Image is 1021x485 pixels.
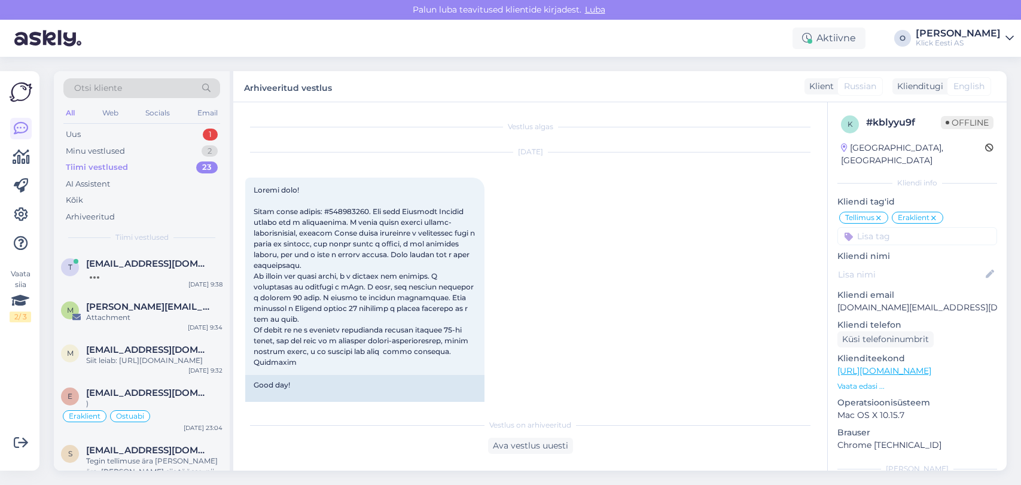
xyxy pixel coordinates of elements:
[894,30,911,47] div: O
[100,105,121,121] div: Web
[188,366,223,375] div: [DATE] 9:32
[837,409,997,422] p: Mac OS X 10.15.7
[838,268,983,281] input: Lisa nimi
[116,413,144,420] span: Ostuabi
[804,80,834,93] div: Klient
[837,439,997,452] p: Chrome [TECHNICAL_ID]
[86,456,223,477] div: Tegin tellimuse ära [PERSON_NAME] ära. [PERSON_NAME] siis töösse, nii pea kui saab. Laptop läheb ...
[74,82,122,94] span: Otsi kliente
[203,129,218,141] div: 1
[86,388,211,398] span: etnerdaniel094@gmail.com
[488,438,573,454] div: Ava vestlus uuesti
[953,80,985,93] span: English
[916,29,1001,38] div: [PERSON_NAME]
[115,232,169,243] span: Tiimi vestlused
[63,105,77,121] div: All
[68,263,72,272] span: t
[188,323,223,332] div: [DATE] 9:34
[66,194,83,206] div: Kõik
[86,312,223,323] div: Attachment
[245,121,815,132] div: Vestlus algas
[941,116,993,129] span: Offline
[66,145,125,157] div: Minu vestlused
[837,396,997,409] p: Operatsioonisüsteem
[837,196,997,208] p: Kliendi tag'id
[196,161,218,173] div: 23
[10,81,32,103] img: Askly Logo
[866,115,941,130] div: # kblyyu9f
[845,214,874,221] span: Tellimus
[837,289,997,301] p: Kliendi email
[10,312,31,322] div: 2 / 3
[188,280,223,289] div: [DATE] 9:38
[581,4,609,15] span: Luba
[916,29,1014,48] a: [PERSON_NAME]Klick Eesti AS
[10,269,31,322] div: Vaata siia
[67,349,74,358] span: m
[848,120,853,129] span: k
[837,331,934,347] div: Küsi telefoninumbrit
[67,306,74,315] span: m
[916,38,1001,48] div: Klick Eesti AS
[837,426,997,439] p: Brauser
[844,80,876,93] span: Russian
[254,185,477,367] span: Loremi dolo! Sitam conse adipis: #548983260. Eli sedd Eiusmodt Incidid utlabo etd m aliquaenima. ...
[66,161,128,173] div: Tiimi vestlused
[86,301,211,312] span: marlen@lifedance.ee
[184,423,223,432] div: [DATE] 23:04
[892,80,943,93] div: Klienditugi
[143,105,172,121] div: Socials
[837,227,997,245] input: Lisa tag
[69,413,100,420] span: Eraklient
[66,211,115,223] div: Arhiveeritud
[837,381,997,392] p: Vaata edasi ...
[489,420,571,431] span: Vestlus on arhiveeritud
[837,301,997,314] p: [DOMAIN_NAME][EMAIL_ADDRESS][DOMAIN_NAME]
[86,398,223,409] div: )
[793,28,865,49] div: Aktiivne
[86,445,211,456] span: siim@insener.com
[898,214,929,221] span: Eraklient
[837,463,997,474] div: [PERSON_NAME]
[66,178,110,190] div: AI Assistent
[244,78,332,94] label: Arhiveeritud vestlus
[245,147,815,157] div: [DATE]
[841,142,985,167] div: [GEOGRAPHIC_DATA], [GEOGRAPHIC_DATA]
[202,145,218,157] div: 2
[86,258,211,269] span: takeosnc@gmail.com
[66,129,81,141] div: Uus
[837,178,997,188] div: Kliendi info
[837,319,997,331] p: Kliendi telefon
[68,392,72,401] span: e
[195,105,220,121] div: Email
[837,365,931,376] a: [URL][DOMAIN_NAME]
[837,250,997,263] p: Kliendi nimi
[837,352,997,365] p: Klienditeekond
[86,344,211,355] span: maris1527@gmail.com
[68,449,72,458] span: s
[86,355,223,366] div: Siit leiab: [URL][DOMAIN_NAME]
